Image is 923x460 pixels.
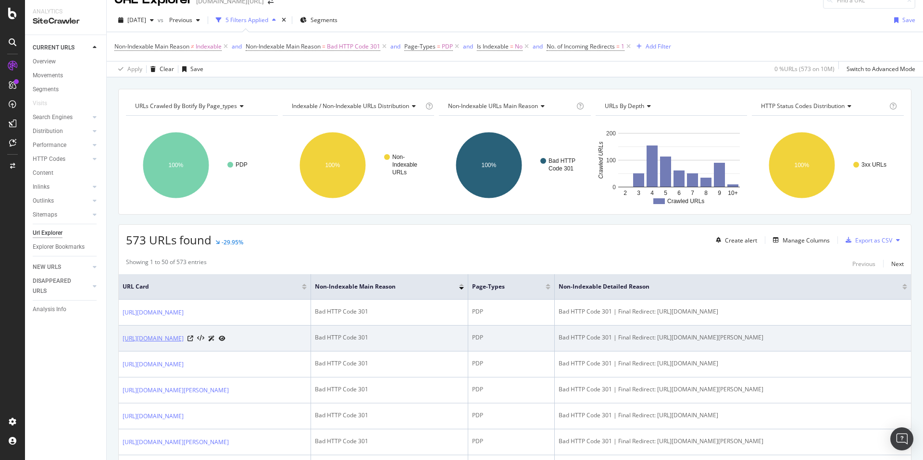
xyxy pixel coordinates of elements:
[606,130,616,137] text: 200
[236,161,248,168] text: PDP
[33,182,90,192] a: Inlinks
[472,385,550,394] div: PDP
[439,123,591,207] svg: A chart.
[33,242,85,252] div: Explorer Bookmarks
[842,232,892,248] button: Export as CSV
[769,234,830,246] button: Manage Columns
[559,359,907,368] div: Bad HTTP Code 301 | Final Redirect: [URL][DOMAIN_NAME]
[127,16,146,24] span: 2025 Aug. 9th
[33,57,56,67] div: Overview
[33,71,100,81] a: Movements
[852,258,875,269] button: Previous
[160,65,174,73] div: Clear
[33,112,90,122] a: Search Engines
[315,359,464,368] div: Bad HTTP Code 301
[290,98,424,114] h4: Indexable / Non-Indexable URLs Distribution
[33,242,100,252] a: Explorer Bookmarks
[891,260,904,268] div: Next
[559,385,907,394] div: Bad HTTP Code 301 | Final Redirect: [URL][DOMAIN_NAME][PERSON_NAME]
[315,385,464,394] div: Bad HTTP Code 301
[437,42,440,50] span: =
[219,333,225,343] a: URL Inspection
[165,16,192,24] span: Previous
[559,307,907,316] div: Bad HTTP Code 301 | Final Redirect: [URL][DOMAIN_NAME]
[33,98,47,109] div: Visits
[559,282,888,291] span: Non-Indexable Detailed Reason
[392,169,407,176] text: URLs
[33,154,90,164] a: HTTP Codes
[33,196,54,206] div: Outlinks
[165,12,204,28] button: Previous
[596,123,748,207] svg: A chart.
[667,198,704,205] text: Crawled URLs
[624,190,627,196] text: 2
[472,282,531,291] span: Page-Types
[390,42,400,50] div: and
[637,190,640,196] text: 3
[123,412,184,421] a: [URL][DOMAIN_NAME]
[646,42,671,50] div: Add Filter
[311,16,337,24] span: Segments
[704,190,708,196] text: 8
[135,102,237,110] span: URLs Crawled By Botify By page_types
[33,210,57,220] div: Sitemaps
[327,40,380,53] span: Bad HTTP Code 301
[190,65,203,73] div: Save
[33,228,62,238] div: Url Explorer
[322,42,325,50] span: =
[482,162,497,169] text: 100%
[123,360,184,369] a: [URL][DOMAIN_NAME]
[472,307,550,316] div: PDP
[442,40,453,53] span: PDP
[187,336,193,341] a: Visit Online Page
[123,282,299,291] span: URL Card
[33,8,99,16] div: Analytics
[472,359,550,368] div: PDP
[114,42,189,50] span: Non-Indexable Main Reason
[392,161,417,168] text: Indexable
[126,258,207,269] div: Showing 1 to 50 of 573 entries
[855,236,892,244] div: Export as CSV
[33,85,59,95] div: Segments
[147,61,174,77] button: Clear
[225,16,268,24] div: 5 Filters Applied
[612,184,616,191] text: 0
[325,162,340,169] text: 100%
[547,42,615,50] span: No. of Incoming Redirects
[891,258,904,269] button: Next
[392,154,405,160] text: Non-
[606,157,616,164] text: 100
[621,40,624,53] span: 1
[232,42,242,50] div: and
[232,42,242,51] button: and
[123,437,229,447] a: [URL][DOMAIN_NAME][PERSON_NAME]
[404,42,436,50] span: Page-Types
[472,411,550,420] div: PDP
[510,42,513,50] span: =
[33,262,61,272] div: NEW URLS
[549,165,574,172] text: Code 301
[472,333,550,342] div: PDP
[123,386,229,395] a: [URL][DOMAIN_NAME][PERSON_NAME]
[463,42,473,51] button: and
[752,123,904,207] svg: A chart.
[605,102,644,110] span: URLs by Depth
[33,140,90,150] a: Performance
[315,282,445,291] span: Non-Indexable Main Reason
[847,65,915,73] div: Switch to Advanced Mode
[292,102,409,110] span: Indexable / Non-Indexable URLs distribution
[33,43,75,53] div: CURRENT URLS
[559,411,907,420] div: Bad HTTP Code 301 | Final Redirect: [URL][DOMAIN_NAME]
[725,236,757,244] div: Create alert
[477,42,509,50] span: Is Indexable
[902,16,915,24] div: Save
[196,40,222,53] span: Indexable
[283,123,435,207] svg: A chart.
[33,126,63,136] div: Distribution
[191,42,194,50] span: ≠
[33,168,100,178] a: Content
[315,411,464,420] div: Bad HTTP Code 301
[126,123,278,207] div: A chart.
[598,142,604,179] text: Crawled URLs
